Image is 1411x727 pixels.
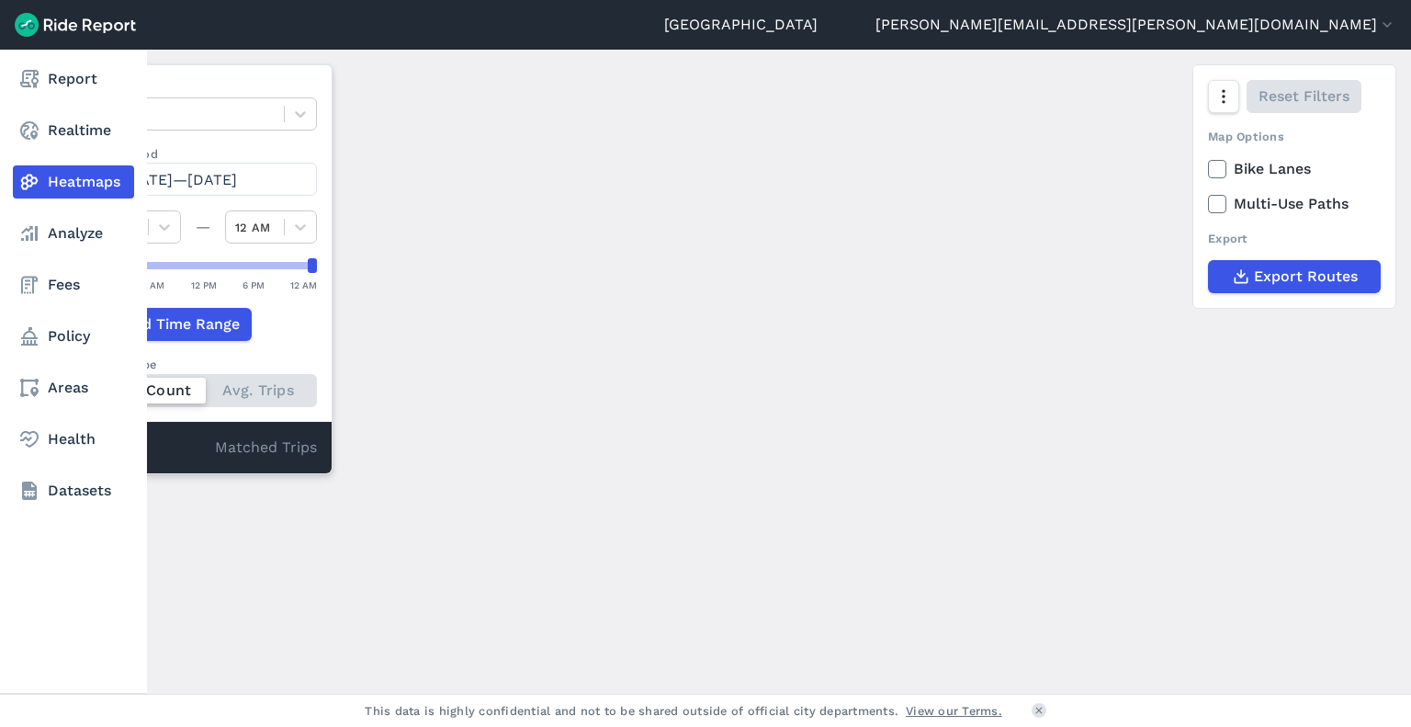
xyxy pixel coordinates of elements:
div: Matched Trips [74,422,332,473]
span: [DATE]—[DATE] [123,171,237,188]
a: View our Terms. [906,702,1002,720]
a: Areas [13,371,134,404]
button: [PERSON_NAME][EMAIL_ADDRESS][PERSON_NAME][DOMAIN_NAME] [875,14,1396,36]
label: Data Type [89,80,317,97]
label: Bike Lanes [1208,158,1381,180]
a: Realtime [13,114,134,147]
div: Export [1208,230,1381,247]
div: Count Type [89,356,317,373]
img: Ride Report [15,13,136,37]
button: Add Time Range [89,308,252,341]
span: Reset Filters [1259,85,1349,108]
label: Data Period [89,145,317,163]
div: 6 PM [243,277,265,293]
div: 12 AM [290,277,317,293]
button: Reset Filters [1247,80,1361,113]
a: Analyze [13,217,134,250]
a: [GEOGRAPHIC_DATA] [664,14,818,36]
span: Export Routes [1254,266,1358,288]
a: Heatmaps [13,165,134,199]
a: Fees [13,268,134,301]
label: Multi-Use Paths [1208,193,1381,215]
div: 12 PM [191,277,217,293]
span: Add Time Range [123,313,240,335]
a: Health [13,423,134,456]
button: Export Routes [1208,260,1381,293]
a: Datasets [13,474,134,507]
a: Report [13,62,134,96]
button: [DATE]—[DATE] [89,163,317,196]
div: Map Options [1208,128,1381,145]
div: 6 AM [141,277,164,293]
div: 0 [89,437,215,460]
a: Policy [13,320,134,353]
div: — [181,216,225,238]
